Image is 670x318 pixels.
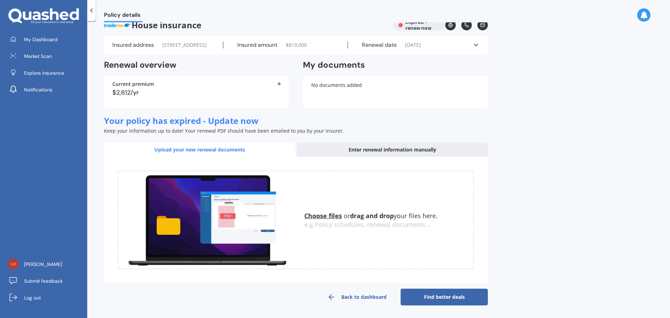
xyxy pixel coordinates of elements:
div: Upload your new renewal documents [104,143,295,157]
span: Submit feedback [24,278,63,284]
span: [STREET_ADDRESS] [162,42,207,49]
span: Explore insurance [24,69,64,76]
h2: Renewal overview [104,60,289,71]
span: Keep your information up to date! Your renewal PDF should have been emailed to you by your insurer. [104,127,344,134]
span: Log out [24,294,41,301]
a: Log out [5,291,87,305]
div: No documents added [303,76,488,108]
span: Market Scan [24,53,52,60]
a: Find better deals [401,289,488,305]
span: House insurance [104,20,387,30]
div: e.g Policy schedules, renewal documents... [304,221,474,229]
b: drag and drop [350,212,394,220]
u: Choose files [304,212,342,220]
span: $ 819,000 [286,42,307,49]
div: Current premium [112,82,281,87]
h2: My documents [303,60,365,71]
span: Notifications [24,86,52,93]
span: Your policy has expired - Update now [104,115,259,126]
a: [PERSON_NAME] [5,257,87,271]
span: Policy details [104,12,142,21]
label: Insured amount [237,42,277,49]
div: Enter renewal information manually [297,143,488,157]
a: Market Scan [5,49,87,63]
img: e2bde7b5ff9b4321a258825135c567a3 [8,259,18,269]
span: or your files here. [304,212,438,220]
a: My Dashboard [5,32,87,46]
a: Explore insurance [5,66,87,80]
label: Renewal date [362,42,397,49]
div: $2,612/yr [112,89,281,96]
a: Notifications [5,83,87,97]
img: Trademe.webp [104,20,132,30]
a: Submit feedback [5,274,87,288]
a: Back to dashboard [313,289,401,305]
label: Insured address [112,42,154,49]
span: My Dashboard [24,36,58,43]
img: upload.de96410c8ce839c3fdd5.gif [118,171,296,269]
span: [PERSON_NAME] [24,261,62,268]
span: [DATE] [405,42,421,49]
